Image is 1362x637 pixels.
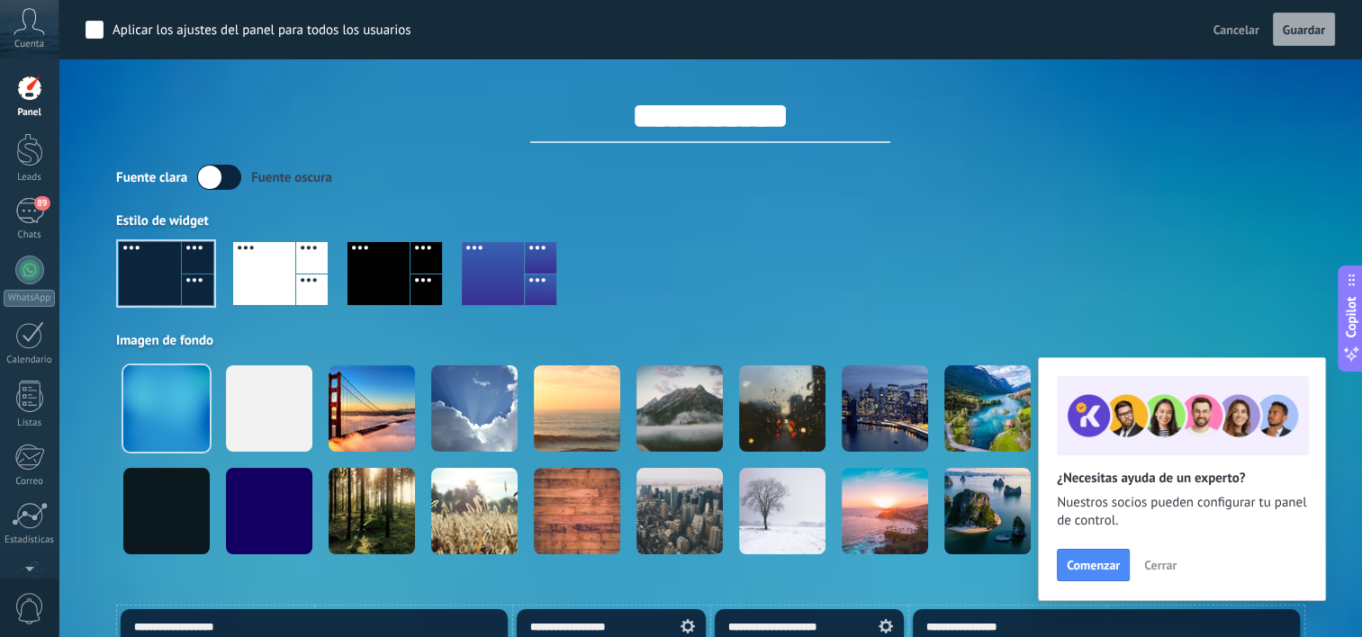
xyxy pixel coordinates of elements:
div: Correo [4,476,56,488]
button: Cancelar [1206,16,1267,43]
span: Comenzar [1067,559,1120,571]
button: Cerrar [1136,552,1185,579]
div: Imagen de fondo [116,332,1304,349]
div: Estilo de widget [116,212,1304,229]
div: Estadísticas [4,534,56,546]
div: Chats [4,229,56,241]
span: Copilot [1342,297,1360,338]
div: WhatsApp [4,290,55,307]
div: Panel [4,107,56,119]
div: Aplicar los ajustes del panel para todos los usuarios [113,22,411,40]
span: Nuestros socios pueden configurar tu panel de control. [1057,494,1307,530]
h2: ¿Necesitas ayuda de un experto? [1057,470,1307,487]
div: Calendario [4,354,56,366]
div: Listas [4,417,56,429]
span: Cancelar [1213,22,1259,38]
div: Leads [4,172,56,184]
span: Cuenta [14,39,44,50]
div: Fuente oscura [251,169,332,186]
button: Guardar [1273,13,1335,47]
span: 89 [34,196,50,211]
span: Cerrar [1144,559,1177,571]
span: Guardar [1283,23,1325,36]
button: Comenzar [1057,549,1130,581]
div: Fuente clara [116,169,187,186]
